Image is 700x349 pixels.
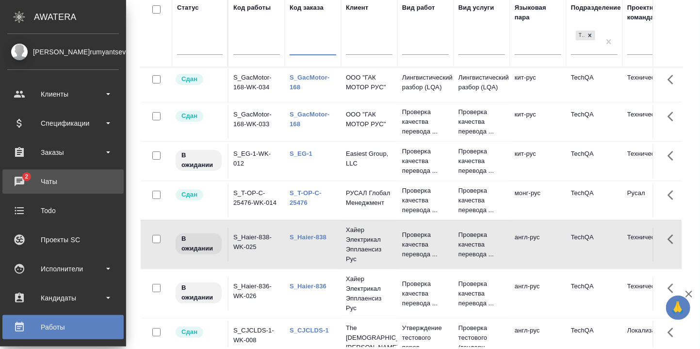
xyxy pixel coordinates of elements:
[622,228,679,262] td: Технический
[515,3,561,22] div: Языковая пара
[181,111,197,121] p: Сдан
[346,225,392,264] p: Хайер Электрикал Эпплаенсиз Рус
[181,150,216,170] p: В ожидании
[510,144,566,178] td: кит-рус
[181,74,197,84] p: Сдан
[510,277,566,311] td: англ-рус
[402,3,435,13] div: Вид работ
[627,3,674,22] div: Проектная команда
[233,3,271,13] div: Код работы
[228,277,285,311] td: S_Haier-836-WK-026
[228,144,285,178] td: S_EG-1-WK-012
[290,327,329,334] a: S_CJCLDS-1
[7,320,119,334] div: Работы
[7,87,119,101] div: Клиенты
[402,73,449,92] p: Лингвистический разбор (LQA)
[510,105,566,139] td: кит-рус
[346,274,392,313] p: Хайер Электрикал Эпплаенсиз Рус
[175,149,223,172] div: Исполнитель назначен, приступать к работе пока рано
[346,188,392,208] p: РУСАЛ Глобал Менеджмент
[622,105,679,139] td: Технический
[2,315,124,339] a: Работы
[346,3,368,13] div: Клиент
[290,74,329,91] a: S_GacMotor-168
[181,327,197,337] p: Сдан
[402,107,449,136] p: Проверка качества перевода ...
[458,186,505,215] p: Проверка качества перевода ...
[566,277,622,311] td: TechQA
[622,277,679,311] td: Технический
[7,203,119,218] div: Todo
[458,73,505,92] p: Лингвистический разбор (LQA)
[7,116,119,131] div: Спецификации
[228,68,285,102] td: S_GacMotor-168-WK-034
[458,107,505,136] p: Проверка качества перевода ...
[175,73,223,86] div: Менеджер проверил работу исполнителя, передает ее на следующий этап
[566,144,622,178] td: TechQA
[19,172,34,182] span: 2
[458,230,505,259] p: Проверка качества перевода ...
[7,233,119,247] div: Проекты SC
[228,105,285,139] td: S_GacMotor-168-WK-033
[290,150,312,157] a: S_EG-1
[566,105,622,139] td: TechQA
[7,174,119,189] div: Чаты
[175,233,223,255] div: Исполнитель назначен, приступать к работе пока рано
[181,190,197,199] p: Сдан
[175,110,223,123] div: Менеджер проверил работу исполнителя, передает ее на следующий этап
[175,326,223,339] div: Менеджер проверил работу исполнителя, передает ее на следующий этап
[7,47,119,57] div: [PERSON_NAME]rumyantseva
[402,186,449,215] p: Проверка качества перевода ...
[402,230,449,259] p: Проверка качества перевода ...
[662,228,685,251] button: Здесь прячутся важные кнопки
[402,147,449,176] p: Проверка качества перевода ...
[290,111,329,128] a: S_GacMotor-168
[34,7,126,27] div: AWATERA
[566,68,622,102] td: TechQA
[662,68,685,91] button: Здесь прячутся важные кнопки
[175,282,223,304] div: Исполнитель назначен, приступать к работе пока рано
[346,110,392,129] p: ООО "ГАК МОТОР РУС"
[175,188,223,201] div: Менеджер проверил работу исполнителя, передает ее на следующий этап
[571,3,621,13] div: Подразделение
[666,296,690,320] button: 🙏
[290,233,326,241] a: S_Haier-838
[510,68,566,102] td: кит-рус
[290,283,326,290] a: S_Haier-836
[228,228,285,262] td: S_Haier-838-WK-025
[458,3,494,13] div: Вид услуги
[228,183,285,217] td: S_T-OP-C-25476-WK-014
[7,145,119,160] div: Заказы
[510,183,566,217] td: монг-рус
[662,105,685,128] button: Здесь прячутся важные кнопки
[177,3,199,13] div: Статус
[622,144,679,178] td: Технический
[7,262,119,276] div: Исполнители
[566,183,622,217] td: TechQA
[622,183,679,217] td: Русал
[510,228,566,262] td: англ-рус
[2,169,124,194] a: 2Чаты
[181,283,216,302] p: В ожидании
[662,144,685,167] button: Здесь прячутся важные кнопки
[662,321,685,344] button: Здесь прячутся важные кнопки
[670,298,686,318] span: 🙏
[662,183,685,207] button: Здесь прячутся важные кнопки
[566,228,622,262] td: TechQA
[346,149,392,168] p: Easiest Group, LLC​
[2,228,124,252] a: Проекты SC
[662,277,685,300] button: Здесь прячутся важные кнопки
[458,147,505,176] p: Проверка качества перевода ...
[622,68,679,102] td: Технический
[181,234,216,253] p: В ожидании
[7,291,119,305] div: Кандидаты
[576,31,585,41] div: TechQA
[290,189,322,206] a: S_T-OP-C-25476
[575,30,596,42] div: TechQA
[458,279,505,308] p: Проверка качества перевода ...
[346,73,392,92] p: ООО "ГАК МОТОР РУС"
[402,279,449,308] p: Проверка качества перевода ...
[290,3,324,13] div: Код заказа
[2,199,124,223] a: Todo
